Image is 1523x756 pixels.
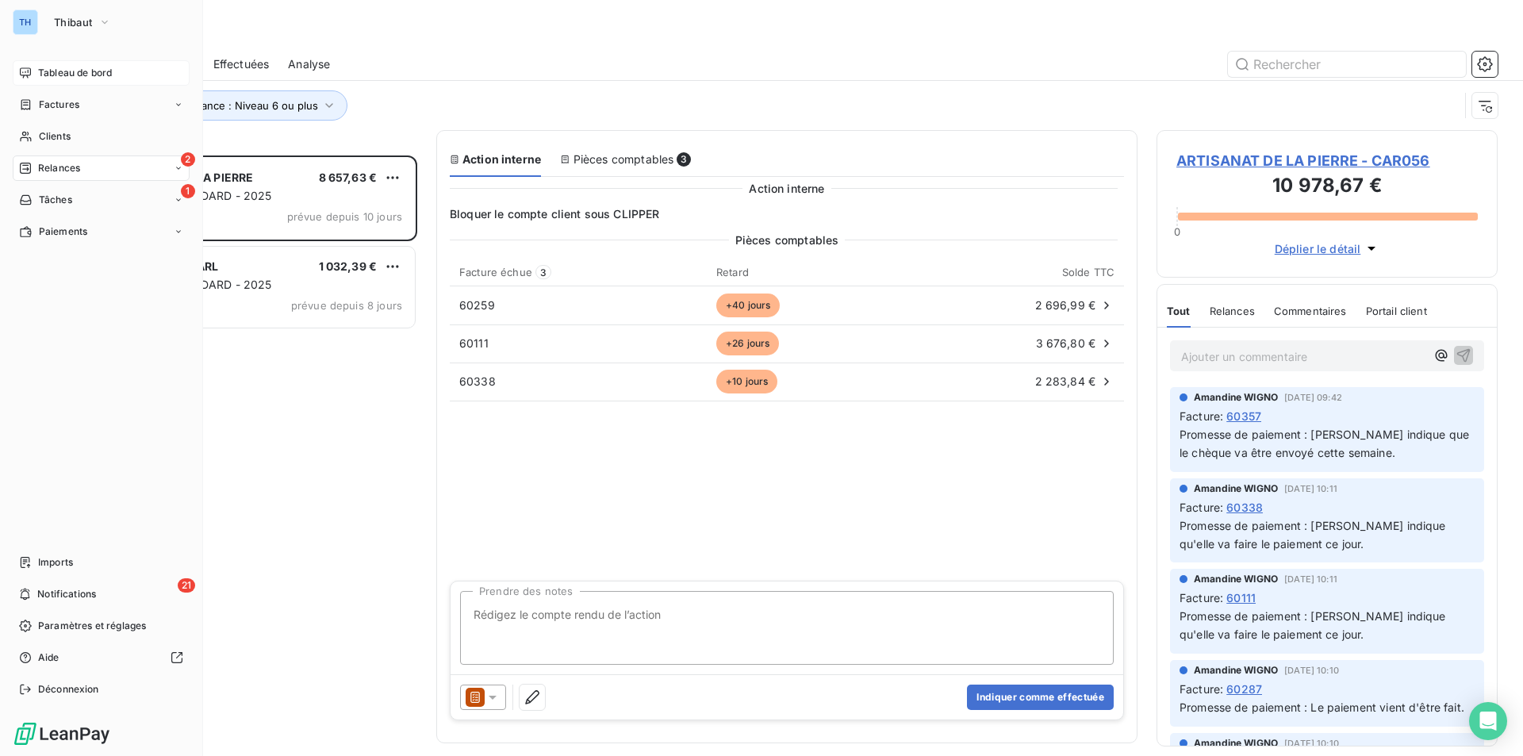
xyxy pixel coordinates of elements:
[677,152,691,167] span: 3
[1194,663,1278,677] span: Amandine WIGNO
[1062,266,1114,278] span: Solde TTC
[1194,736,1278,750] span: Amandine WIGNO
[450,152,541,167] div: Action interne
[1284,666,1339,675] span: [DATE] 10:10
[1180,589,1223,606] span: Facture :
[38,66,112,80] span: Tableau de bord
[1284,739,1339,748] span: [DATE] 10:10
[967,685,1114,710] button: Indiquer comme effectuée
[1284,393,1342,402] span: [DATE] 09:42
[1210,305,1255,317] span: Relances
[1194,482,1278,496] span: Amandine WIGNO
[38,619,146,633] span: Paramètres et réglages
[319,259,378,273] span: 1 032,39 €
[459,298,495,312] span: 60259
[1275,240,1361,257] span: Déplier le détail
[1180,519,1449,551] span: Promesse de paiement : [PERSON_NAME] indique qu'elle va faire le paiement ce jour.
[459,374,496,388] span: 60338
[923,297,1114,313] div: 2 696,99 €
[1226,681,1262,697] span: 60287
[716,370,777,393] span: +10 jours
[1194,572,1278,586] span: Amandine WIGNO
[1226,499,1263,516] span: 60338
[113,90,347,121] button: Niveau de relance : Niveau 6 ou plus
[716,266,749,278] span: Retard
[1366,305,1427,317] span: Portail client
[450,206,1124,222] span: Bloquer le compte client sous CLIPPER
[735,232,839,248] span: Pièces comptables
[76,155,417,756] div: grid
[459,266,532,278] span: Facture échue
[1284,574,1337,584] span: [DATE] 10:11
[1194,390,1278,405] span: Amandine WIGNO
[1180,609,1449,641] span: Promesse de paiement : [PERSON_NAME] indique qu'elle va faire le paiement ce jour.
[213,56,270,72] span: Effectuées
[39,129,71,144] span: Clients
[749,180,824,197] span: Action interne
[1284,484,1337,493] span: [DATE] 10:11
[1176,150,1478,171] span: ARTISANAT DE LA PIERRE - CAR056
[1274,305,1347,317] span: Commentaires
[716,332,779,355] span: +26 jours
[38,650,59,665] span: Aide
[13,721,111,746] img: Logo LeanPay
[560,152,691,167] div: Pièces comptables
[1180,700,1464,714] span: Promesse de paiement : Le paiement vient d'être fait.
[1180,499,1223,516] span: Facture :
[1270,240,1385,258] button: Déplier le détail
[1180,408,1223,424] span: Facture :
[54,16,92,29] span: Thibaut
[178,578,195,593] span: 21
[37,587,96,601] span: Notifications
[38,555,73,570] span: Imports
[1469,702,1507,740] div: Open Intercom Messenger
[1176,171,1478,203] h3: 10 978,67 €
[1167,305,1191,317] span: Tout
[13,645,190,670] a: Aide
[1226,589,1256,606] span: 60111
[1228,52,1466,77] input: Rechercher
[923,374,1114,390] div: 2 283,84 €
[319,171,378,184] span: 8 657,63 €
[39,98,79,112] span: Factures
[459,336,489,350] span: 60111
[38,161,80,175] span: Relances
[136,99,318,112] span: Niveau de relance : Niveau 6 ou plus
[287,210,402,223] span: prévue depuis 10 jours
[13,10,38,35] div: TH
[1174,225,1180,238] span: 0
[181,184,195,198] span: 1
[39,224,87,239] span: Paiements
[288,56,330,72] span: Analyse
[39,193,72,207] span: Tâches
[535,265,551,279] span: 3
[1180,428,1472,459] span: Promesse de paiement : [PERSON_NAME] indique que le chèque va être envoyé cette semaine.
[38,682,99,697] span: Déconnexion
[1226,408,1261,424] span: 60357
[181,152,195,167] span: 2
[291,299,402,312] span: prévue depuis 8 jours
[716,294,780,317] span: +40 jours
[1180,681,1223,697] span: Facture :
[923,336,1114,351] div: 3 676,80 €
